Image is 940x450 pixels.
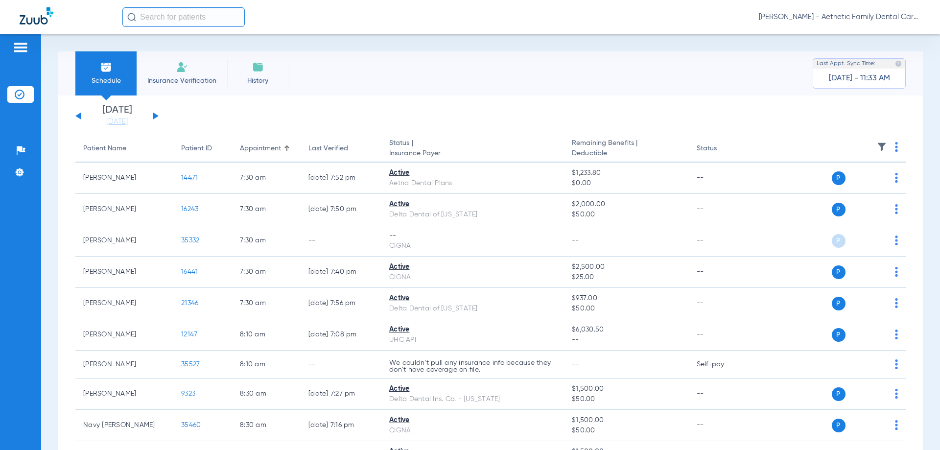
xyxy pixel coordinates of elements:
[689,288,755,319] td: --
[389,178,556,189] div: Aetna Dental Plans
[301,410,381,441] td: [DATE] 7:16 PM
[75,410,173,441] td: Navy [PERSON_NAME]
[301,351,381,379] td: --
[389,262,556,272] div: Active
[144,76,220,86] span: Insurance Verification
[100,61,112,73] img: Schedule
[122,7,245,27] input: Search for patients
[232,288,301,319] td: 7:30 AM
[389,359,556,373] p: We couldn’t pull any insurance info because they don’t have coverage on file.
[895,359,898,369] img: group-dot-blue.svg
[232,379,301,410] td: 8:30 AM
[232,163,301,194] td: 7:30 AM
[127,13,136,22] img: Search Icon
[572,178,681,189] span: $0.00
[689,194,755,225] td: --
[895,204,898,214] img: group-dot-blue.svg
[891,403,940,450] div: Chat Widget
[301,319,381,351] td: [DATE] 7:08 PM
[389,426,556,436] div: CIGNA
[181,390,195,397] span: 9323
[75,194,173,225] td: [PERSON_NAME]
[572,293,681,304] span: $937.00
[301,288,381,319] td: [DATE] 7:56 PM
[689,319,755,351] td: --
[895,236,898,245] img: group-dot-blue.svg
[389,199,556,210] div: Active
[232,225,301,257] td: 7:30 AM
[301,225,381,257] td: --
[240,143,281,154] div: Appointment
[572,325,681,335] span: $6,030.50
[232,319,301,351] td: 8:10 AM
[832,387,846,401] span: P
[832,171,846,185] span: P
[301,379,381,410] td: [DATE] 7:27 PM
[75,351,173,379] td: [PERSON_NAME]
[301,257,381,288] td: [DATE] 7:40 PM
[176,61,188,73] img: Manual Insurance Verification
[572,272,681,283] span: $25.00
[83,76,129,86] span: Schedule
[877,142,887,152] img: filter.svg
[389,394,556,404] div: Delta Dental Ins. Co. - [US_STATE]
[181,361,200,368] span: 35527
[689,410,755,441] td: --
[572,426,681,436] span: $50.00
[572,394,681,404] span: $50.00
[895,173,898,183] img: group-dot-blue.svg
[572,304,681,314] span: $50.00
[232,351,301,379] td: 8:10 AM
[181,206,198,213] span: 16243
[389,210,556,220] div: Delta Dental of [US_STATE]
[75,379,173,410] td: [PERSON_NAME]
[240,143,293,154] div: Appointment
[389,384,556,394] div: Active
[389,415,556,426] div: Active
[832,419,846,432] span: P
[308,143,374,154] div: Last Verified
[572,237,579,244] span: --
[181,268,198,275] span: 16441
[389,304,556,314] div: Delta Dental of [US_STATE]
[572,168,681,178] span: $1,233.80
[689,163,755,194] td: --
[75,225,173,257] td: [PERSON_NAME]
[389,231,556,241] div: --
[564,135,688,163] th: Remaining Benefits |
[817,59,875,69] span: Last Appt. Sync Time:
[83,143,126,154] div: Patient Name
[689,225,755,257] td: --
[389,168,556,178] div: Active
[308,143,348,154] div: Last Verified
[832,234,846,248] span: P
[759,12,920,22] span: [PERSON_NAME] - Aethetic Family Dental Care ([GEOGRAPHIC_DATA])
[389,293,556,304] div: Active
[389,272,556,283] div: CIGNA
[572,415,681,426] span: $1,500.00
[895,389,898,399] img: group-dot-blue.svg
[689,257,755,288] td: --
[20,7,53,24] img: Zuub Logo
[832,203,846,216] span: P
[181,237,199,244] span: 35332
[75,319,173,351] td: [PERSON_NAME]
[13,42,28,53] img: hamburger-icon
[389,335,556,345] div: UHC API
[83,143,165,154] div: Patient Name
[389,325,556,335] div: Active
[572,148,681,159] span: Deductible
[572,210,681,220] span: $50.00
[301,163,381,194] td: [DATE] 7:52 PM
[75,288,173,319] td: [PERSON_NAME]
[301,194,381,225] td: [DATE] 7:50 PM
[181,331,197,338] span: 12147
[572,335,681,345] span: --
[235,76,281,86] span: History
[572,262,681,272] span: $2,500.00
[895,142,898,152] img: group-dot-blue.svg
[895,330,898,339] img: group-dot-blue.svg
[88,105,146,127] li: [DATE]
[829,73,890,83] span: [DATE] - 11:33 AM
[389,241,556,251] div: CIGNA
